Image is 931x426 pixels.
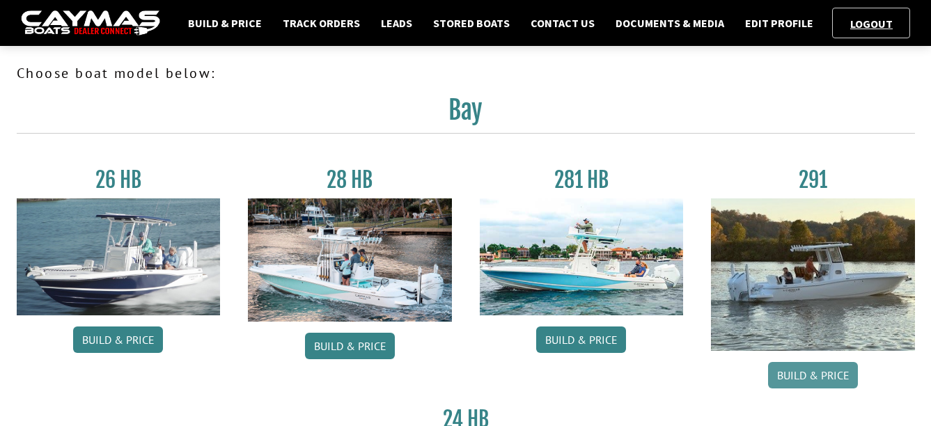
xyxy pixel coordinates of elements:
img: 28-hb-twin.jpg [480,198,684,315]
a: Track Orders [276,14,367,32]
a: Build & Price [305,333,395,359]
h2: Bay [17,95,915,134]
a: Logout [843,17,900,31]
a: Contact Us [524,14,602,32]
p: Choose boat model below: [17,63,915,84]
a: Edit Profile [738,14,820,32]
a: Build & Price [73,326,163,353]
img: 28_hb_thumbnail_for_caymas_connect.jpg [248,198,452,322]
a: Stored Boats [426,14,517,32]
h3: 28 HB [248,167,452,193]
img: caymas-dealer-connect-2ed40d3bc7270c1d8d7ffb4b79bf05adc795679939227970def78ec6f6c03838.gif [21,10,160,36]
a: Documents & Media [609,14,731,32]
img: 26_new_photo_resized.jpg [17,198,221,315]
a: Build & Price [536,326,626,353]
img: 291_Thumbnail.jpg [711,198,915,351]
a: Build & Price [181,14,269,32]
h3: 281 HB [480,167,684,193]
a: Leads [374,14,419,32]
h3: 291 [711,167,915,193]
h3: 26 HB [17,167,221,193]
a: Build & Price [768,362,858,388]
